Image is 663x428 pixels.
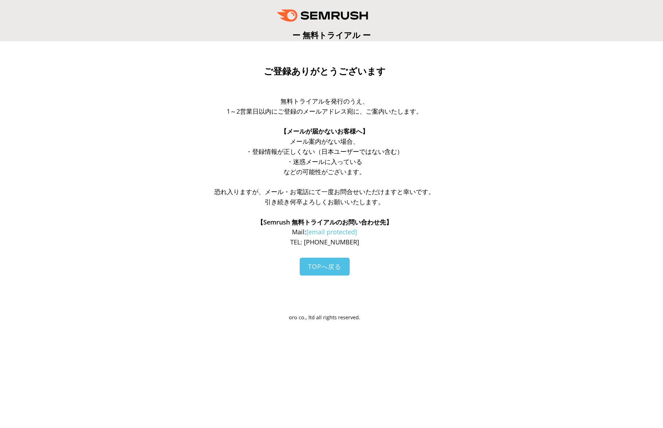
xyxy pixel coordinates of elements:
span: 恐れ入りますが、メール・お電話にて一度お問合せいただけますと幸いです。 [214,187,435,196]
span: 【メールが届かないお客様へ】 [280,127,369,135]
span: メール案内がない場合、 [290,137,359,145]
span: Mail: [292,228,357,236]
span: 引き続き何卒よろしくお願いいたします。 [265,198,384,206]
span: 1～2営業日以内にご登録のメールアドレス宛に、ご案内いたします。 [227,107,422,115]
span: ・登録情報が正しくない（日本ユーザーではない含む） [246,147,403,156]
a: [email protected] [306,228,357,236]
span: TEL: [PHONE_NUMBER] [290,238,359,246]
span: ー 無料トライアル ー [292,29,371,41]
span: ご登録ありがとうございます [264,66,386,77]
span: 無料トライアルを発行のうえ、 [280,97,369,105]
span: 【Semrush 無料トライアルのお問い合わせ先】 [257,218,392,226]
span: などの可能性がございます。 [284,167,365,176]
span: TOPへ戻る [308,262,341,271]
span: oro co., ltd all rights reserved. [289,314,360,321]
a: TOPへ戻る [300,258,350,276]
span: ・迷惑メールに入っている [287,157,362,166]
